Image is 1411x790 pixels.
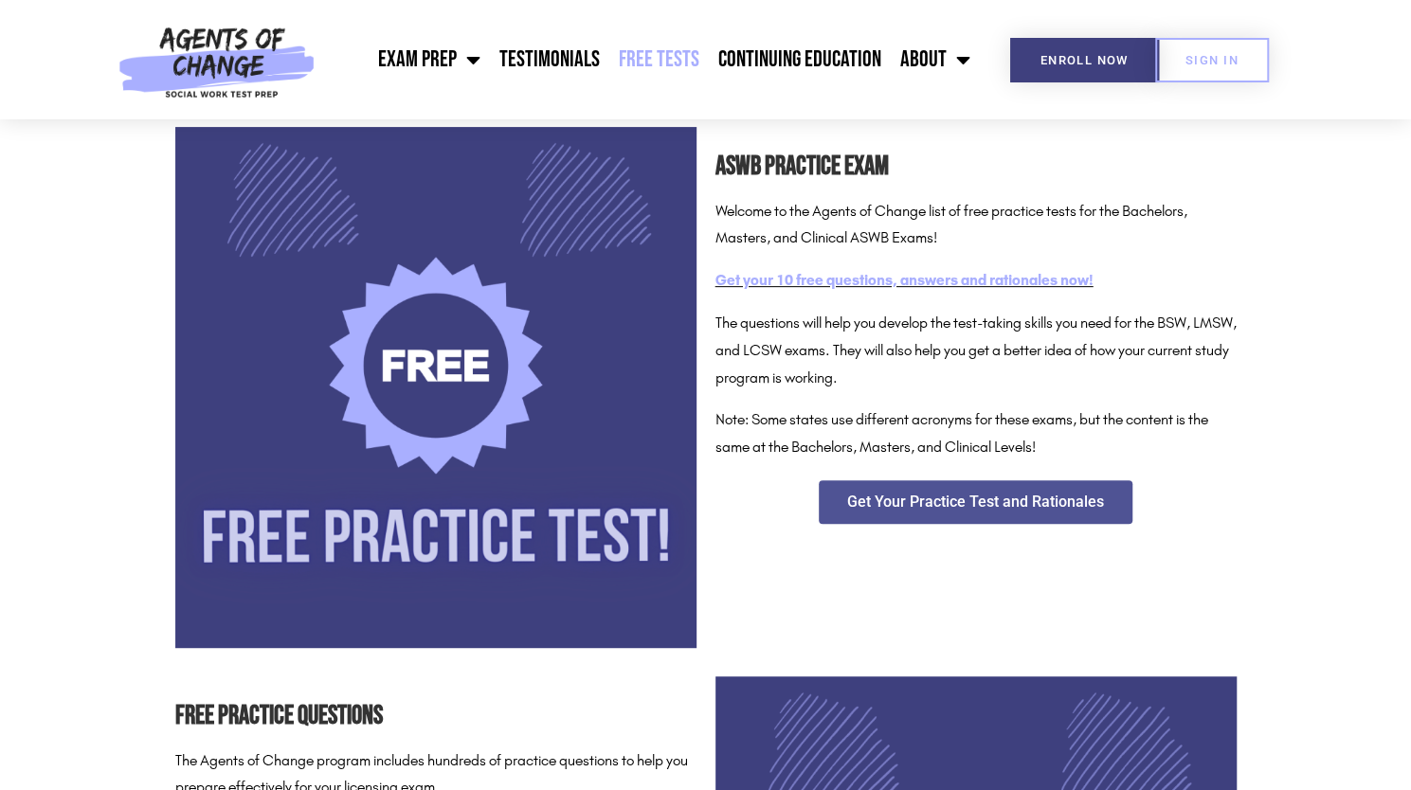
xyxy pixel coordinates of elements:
[709,36,891,83] a: Continuing Education
[490,36,609,83] a: Testimonials
[715,198,1237,253] p: Welcome to the Agents of Change list of free practice tests for the Bachelors, Masters, and Clini...
[369,36,490,83] a: Exam Prep
[609,36,709,83] a: Free Tests
[715,271,1094,289] a: Get your 10 free questions, answers and rationales now!
[1155,38,1269,82] a: SIGN IN
[715,310,1237,391] p: The questions will help you develop the test-taking skills you need for the BSW, LMSW, and LCSW e...
[324,36,980,83] nav: Menu
[847,494,1104,510] span: Get Your Practice Test and Rationales
[891,36,980,83] a: About
[819,480,1132,524] a: Get Your Practice Test and Rationales
[1040,54,1129,66] span: Enroll Now
[1185,54,1239,66] span: SIGN IN
[1010,38,1159,82] a: Enroll Now
[175,695,696,738] h2: Free Practice Questions
[715,146,1237,189] h2: ASWB Practice Exam
[715,406,1237,461] p: Note: Some states use different acronyms for these exams, but the content is the same at the Bach...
